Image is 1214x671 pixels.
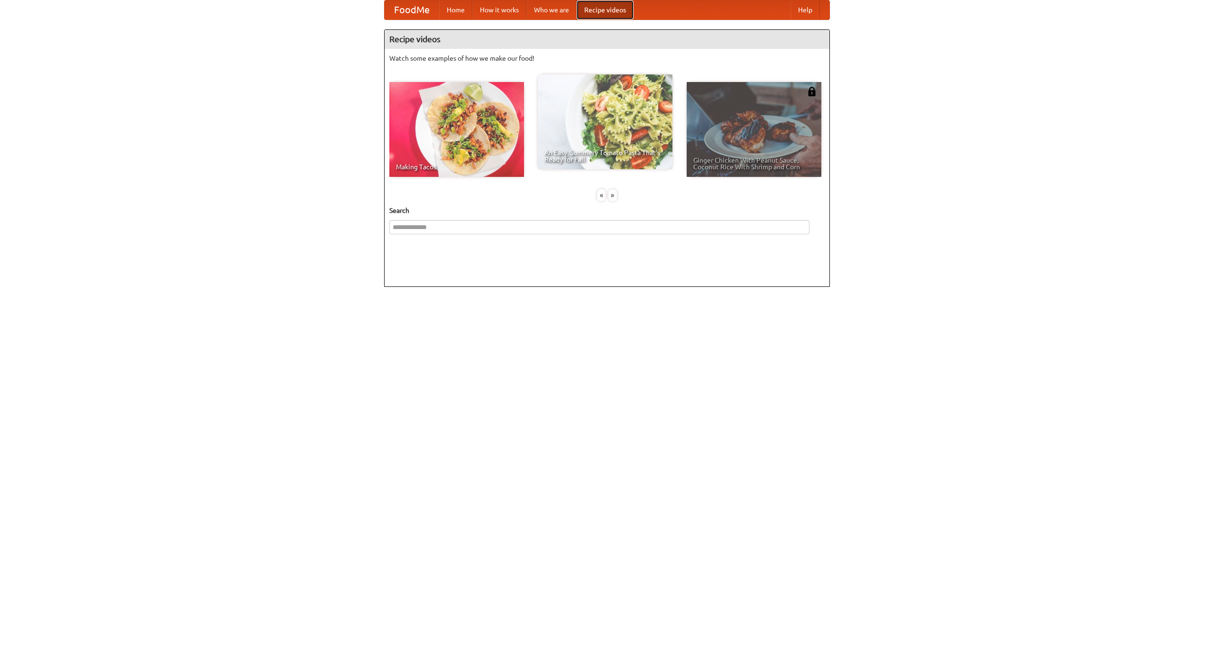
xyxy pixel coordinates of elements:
a: Help [791,0,820,19]
a: Home [439,0,472,19]
span: An Easy, Summery Tomato Pasta That's Ready for Fall [544,149,666,163]
div: « [597,189,606,201]
h4: Recipe videos [385,30,829,49]
a: Making Tacos [389,82,524,177]
a: How it works [472,0,526,19]
img: 483408.png [807,87,817,96]
a: Recipe videos [577,0,634,19]
div: » [608,189,617,201]
h5: Search [389,206,825,215]
a: An Easy, Summery Tomato Pasta That's Ready for Fall [538,74,672,169]
span: Making Tacos [396,164,517,170]
a: FoodMe [385,0,439,19]
a: Who we are [526,0,577,19]
p: Watch some examples of how we make our food! [389,54,825,63]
